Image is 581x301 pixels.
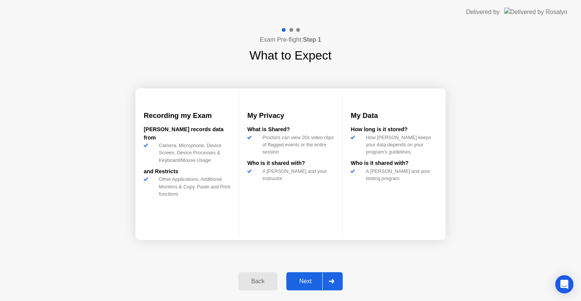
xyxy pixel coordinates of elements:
[259,168,334,182] div: A [PERSON_NAME] and your instructor
[156,176,230,198] div: Other Applications, Additional Monitors & Copy, Paste and Print functions
[351,125,437,134] div: How long is it stored?
[363,168,437,182] div: A [PERSON_NAME] and your testing program
[144,168,230,176] div: and Restricts
[250,46,332,64] h1: What to Expect
[241,278,275,285] div: Back
[289,278,322,285] div: Next
[247,159,334,168] div: Who is it shared with?
[303,36,321,43] b: Step 1
[259,134,334,156] div: Proctors can view 20s video clips of flagged events or the entire session
[144,110,230,121] h3: Recording my Exam
[286,272,343,290] button: Next
[247,125,334,134] div: What is Shared?
[238,272,277,290] button: Back
[156,142,230,164] div: Camera, Microphone, Device Screen, Device Processes & Keyboard/Mouse Usage
[555,275,573,293] div: Open Intercom Messenger
[466,8,500,17] div: Delivered by
[351,110,437,121] h3: My Data
[247,110,334,121] h3: My Privacy
[504,8,567,16] img: Delivered by Rosalyn
[144,125,230,142] div: [PERSON_NAME] records data from
[363,134,437,156] div: How [PERSON_NAME] keeps your data depends on your program’s guidelines.
[351,159,437,168] div: Who is it shared with?
[260,35,321,44] h4: Exam Pre-flight:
